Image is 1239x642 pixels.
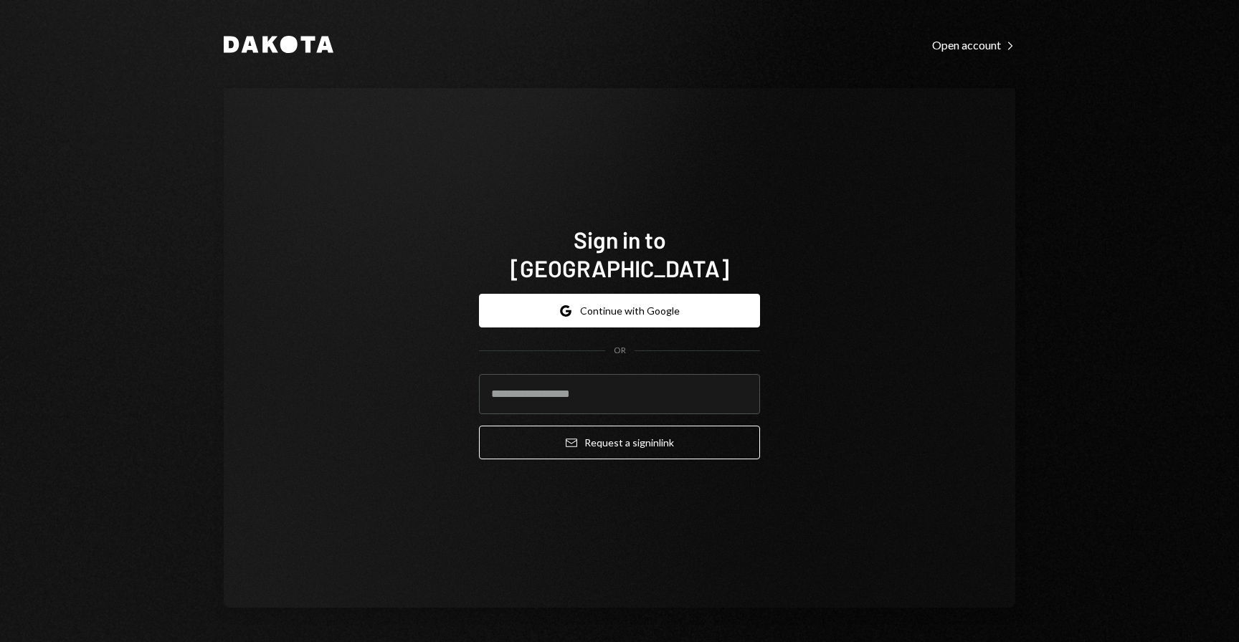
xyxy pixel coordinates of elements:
button: Continue with Google [479,294,760,327]
div: Open account [932,38,1015,52]
div: OR [614,345,626,357]
a: Open account [932,37,1015,52]
button: Request a signinlink [479,426,760,459]
h1: Sign in to [GEOGRAPHIC_DATA] [479,225,760,282]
